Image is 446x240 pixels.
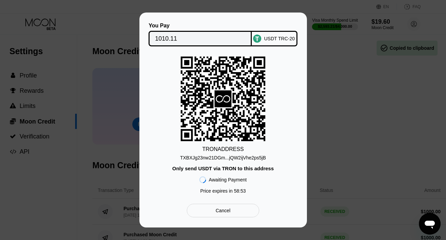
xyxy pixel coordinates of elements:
div: TXBXJg23nw21DGm...jQW2ijVhe2ps5jB [180,152,266,160]
div: You Pay [149,23,252,29]
div: Cancel [187,204,259,217]
div: Price expires in [200,188,246,194]
span: 58 : 53 [234,188,246,194]
div: You PayUSDT TRC-20 [150,23,297,46]
div: Cancel [216,208,230,214]
div: Only send USDT via TRON to this address [172,166,274,171]
div: TXBXJg23nw21DGm...jQW2ijVhe2ps5jB [180,155,266,160]
iframe: Кнопка запуска окна обмена сообщениями [419,213,441,235]
div: TRON ADDRESS [202,146,244,152]
div: Awaiting Payment [209,177,247,182]
div: USDT TRC-20 [264,36,295,41]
